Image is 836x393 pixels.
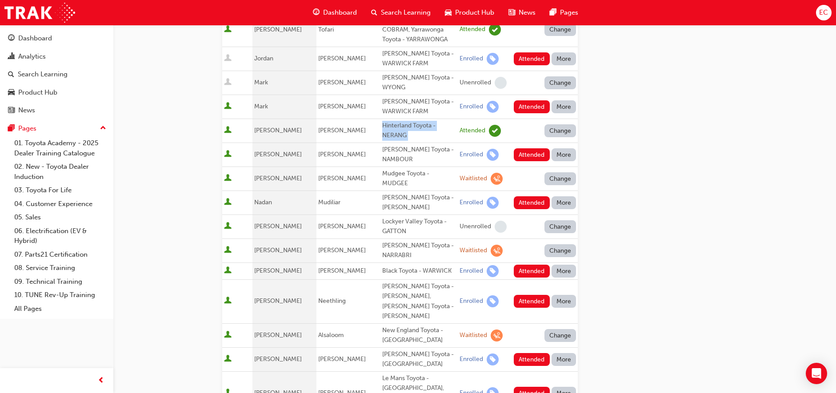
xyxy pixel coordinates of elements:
[552,196,576,209] button: More
[224,78,232,87] span: User is inactive
[224,126,232,135] span: User is active
[254,222,302,230] span: [PERSON_NAME]
[514,196,550,209] button: Attended
[18,123,36,134] div: Pages
[18,105,35,115] div: News
[445,7,452,18] span: car-icon
[254,151,302,158] span: [PERSON_NAME]
[382,73,456,93] div: [PERSON_NAME] Toyota - WYONG
[8,89,15,97] span: car-icon
[514,100,550,113] button: Attended
[254,198,272,206] span: Nadan
[552,52,576,65] button: More
[552,265,576,278] button: More
[11,302,110,316] a: All Pages
[550,7,556,18] span: pages-icon
[18,52,46,62] div: Analytics
[501,4,543,22] a: news-iconNews
[318,267,366,274] span: [PERSON_NAME]
[382,241,456,261] div: [PERSON_NAME] Toyota - NARRABRI
[544,23,576,36] button: Change
[224,266,232,275] span: User is active
[224,25,232,34] span: User is active
[318,331,344,339] span: Alsaloom
[382,15,456,45] div: Cobram Toyota - COBRAM, Yarrawonga Toyota - YARRAWONGA
[514,52,550,65] button: Attended
[806,363,827,384] div: Open Intercom Messenger
[318,297,346,305] span: Neethling
[487,353,499,365] span: learningRecordVerb_ENROLL-icon
[254,55,273,62] span: Jordan
[364,4,438,22] a: search-iconSearch Learning
[508,7,515,18] span: news-icon
[460,55,483,63] div: Enrolled
[224,297,232,306] span: User is active
[4,30,110,47] a: Dashboard
[11,224,110,248] a: 06. Electrification (EV & Hybrid)
[313,7,320,18] span: guage-icon
[224,54,232,63] span: User is inactive
[514,148,550,161] button: Attended
[460,267,483,275] div: Enrolled
[4,84,110,101] a: Product Hub
[8,107,15,115] span: news-icon
[460,246,487,255] div: Waitlisted
[489,24,501,36] span: learningRecordVerb_ATTEND-icon
[11,288,110,302] a: 10. TUNE Rev-Up Training
[460,103,483,111] div: Enrolled
[318,175,366,182] span: [PERSON_NAME]
[254,26,302,33] span: [PERSON_NAME]
[381,8,431,18] span: Search Learning
[491,329,503,341] span: learningRecordVerb_WAITLIST-icon
[254,103,268,110] span: Mark
[514,265,550,278] button: Attended
[8,125,15,133] span: pages-icon
[11,136,110,160] a: 01. Toyota Academy - 2025 Dealer Training Catalogue
[11,261,110,275] a: 08. Service Training
[224,150,232,159] span: User is active
[487,53,499,65] span: learningRecordVerb_ENROLL-icon
[487,101,499,113] span: learningRecordVerb_ENROLL-icon
[455,8,494,18] span: Product Hub
[318,222,366,230] span: [PERSON_NAME]
[98,375,104,386] span: prev-icon
[514,295,550,308] button: Attended
[4,102,110,119] a: News
[816,5,832,20] button: EC
[382,326,456,345] div: New England Toyota - [GEOGRAPHIC_DATA]
[489,125,501,137] span: learningRecordVerb_ATTEND-icon
[11,160,110,183] a: 02. New - Toyota Dealer Induction
[460,127,485,135] div: Attended
[544,172,576,185] button: Change
[318,26,334,33] span: Tofari
[318,246,366,254] span: [PERSON_NAME]
[18,87,57,98] div: Product Hub
[544,220,576,233] button: Change
[254,331,302,339] span: [PERSON_NAME]
[254,79,268,86] span: Mark
[495,221,507,233] span: learningRecordVerb_NONE-icon
[544,124,576,137] button: Change
[514,353,550,366] button: Attended
[318,151,366,158] span: [PERSON_NAME]
[552,148,576,161] button: More
[552,100,576,113] button: More
[318,79,366,86] span: [PERSON_NAME]
[4,3,75,23] img: Trak
[254,246,302,254] span: [PERSON_NAME]
[318,103,366,110] span: [PERSON_NAME]
[100,123,106,134] span: up-icon
[254,175,302,182] span: [PERSON_NAME]
[4,120,110,137] button: Pages
[254,127,302,134] span: [PERSON_NAME]
[460,331,487,340] div: Waitlisted
[254,267,302,274] span: [PERSON_NAME]
[560,8,578,18] span: Pages
[460,297,483,306] div: Enrolled
[224,198,232,207] span: User is active
[819,8,828,18] span: EC
[8,35,15,43] span: guage-icon
[11,210,110,224] a: 05. Sales
[460,79,491,87] div: Unenrolled
[382,266,456,276] div: Black Toyota - WARWICK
